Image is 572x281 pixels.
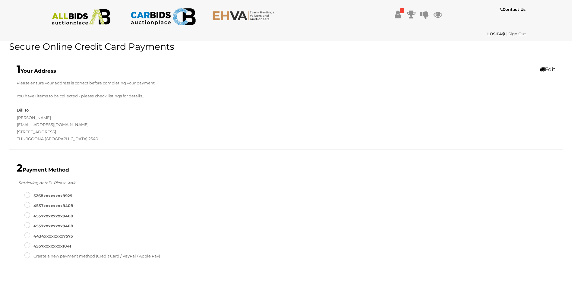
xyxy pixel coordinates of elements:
[24,202,73,209] label: 4557XXXXXXXX9408
[508,31,526,36] a: Sign Out
[24,223,73,229] label: 4557XXXXXXXX9408
[17,68,56,74] b: Your Address
[24,233,73,240] label: 4434XXXXXXXX7575
[500,6,527,13] a: Contact Us
[49,9,114,26] img: ALLBIDS.com.au
[17,108,30,112] h5: Bill To:
[24,243,71,250] label: 4557XXXXXXXX1841
[24,192,72,199] label: 5268XXXXXXXX9929
[400,8,404,13] i: !
[34,93,143,99] span: 1 items to be collected - please check listings for details.
[393,9,403,20] a: !
[130,6,196,27] img: CARBIDS.com.au
[12,107,286,143] div: [PERSON_NAME] [EMAIL_ADDRESS][DOMAIN_NAME] [STREET_ADDRESS] THURGOONA [GEOGRAPHIC_DATA] 2640
[487,31,505,36] strong: LOSIFA
[17,63,21,75] span: 1
[17,162,23,174] span: 2
[17,167,69,173] b: Payment Method
[487,31,506,36] a: LOSIFA
[540,66,555,72] a: Edit
[212,11,278,21] img: EHVA.com.au
[500,7,526,12] b: Contact Us
[24,213,73,219] label: 4557XXXXXXXX9408
[506,31,507,36] span: |
[143,93,144,99] span: .
[9,42,563,52] h1: Secure Online Credit Card Payments
[18,180,77,185] i: Retrieving details. Please wait..
[17,80,555,87] p: Please ensure your address is correct before completing your payment.
[24,253,160,260] label: Create a new payment method (Credit Card / PayPal / Apple Pay)
[17,93,34,99] span: You have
